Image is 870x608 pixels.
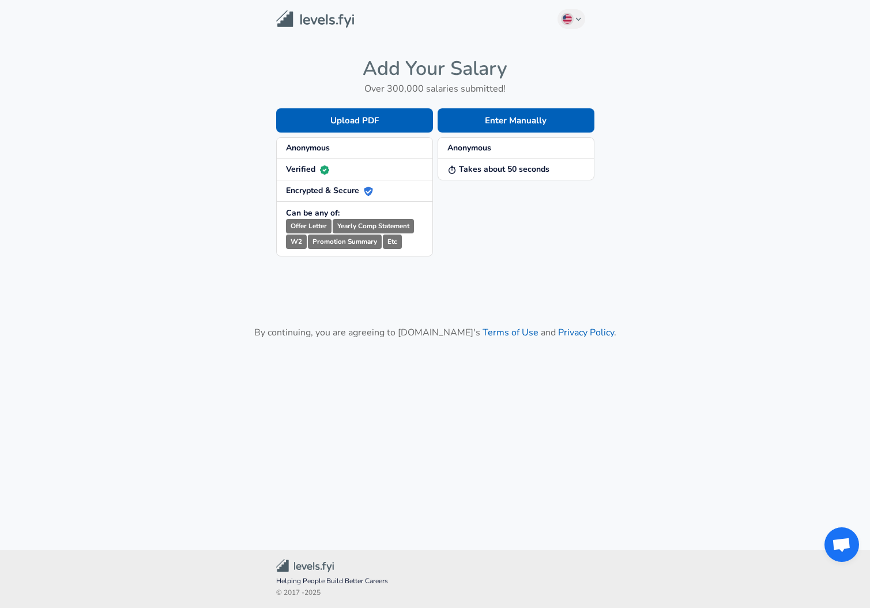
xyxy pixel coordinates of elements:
strong: Anonymous [447,142,491,153]
small: W2 [286,235,307,249]
button: Upload PDF [276,108,433,133]
div: Open chat [824,527,859,562]
span: © 2017 - 2025 [276,587,594,599]
strong: Takes about 50 seconds [447,164,549,175]
img: Levels.fyi Community [276,559,334,572]
a: Privacy Policy [558,326,614,339]
strong: Anonymous [286,142,330,153]
small: Promotion Summary [308,235,382,249]
button: English (US) [558,9,585,29]
img: Levels.fyi [276,10,354,28]
strong: Encrypted & Secure [286,185,373,196]
button: Enter Manually [438,108,594,133]
span: Helping People Build Better Careers [276,576,594,587]
small: Yearly Comp Statement [333,219,414,233]
strong: Verified [286,164,329,175]
a: Terms of Use [483,326,538,339]
strong: Can be any of: [286,207,340,218]
small: Etc [383,235,402,249]
img: English (US) [563,14,572,24]
h4: Add Your Salary [276,56,594,81]
h6: Over 300,000 salaries submitted! [276,81,594,97]
small: Offer Letter [286,219,332,233]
